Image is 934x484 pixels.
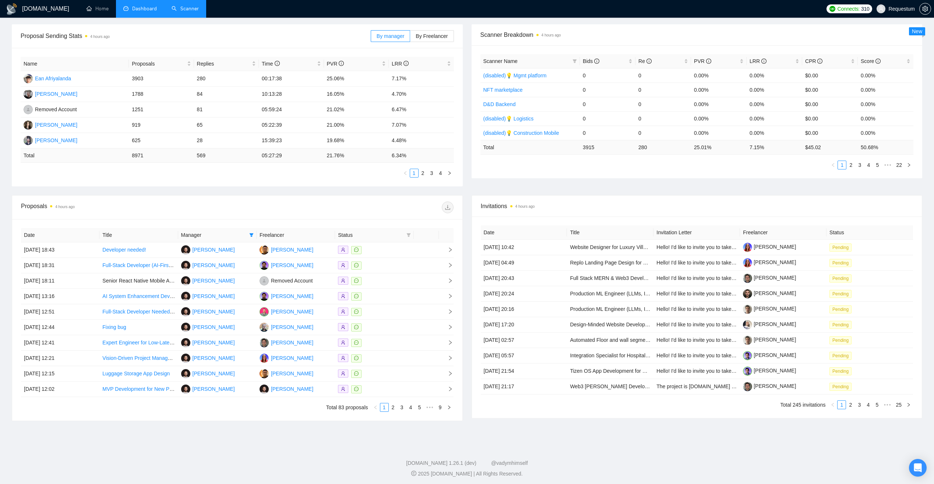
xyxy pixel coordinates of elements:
[542,33,561,37] time: 4 hours ago
[406,403,415,412] li: 4
[802,97,858,111] td: $0.00
[583,58,599,64] span: Bids
[829,259,852,267] span: Pending
[580,97,635,111] td: 0
[743,368,796,373] a: [PERSON_NAME]
[6,3,18,15] img: logo
[419,169,427,178] li: 2
[275,61,280,66] span: info-circle
[743,275,796,281] a: [PERSON_NAME]
[570,353,678,358] a: Integration Specialist for Hospitality Partnership
[864,400,873,409] li: 4
[802,83,858,97] td: $0.00
[864,161,873,169] li: 4
[260,307,269,316] img: DB
[743,274,752,283] img: c14DhYixHXKOjO1Rn8ocQbD3KHUcnE4vZS4feWtSSrA9NC5rkM_scuoP2bXUv12qzp
[904,400,913,409] li: Next Page
[193,369,235,378] div: [PERSON_NAME]
[436,169,445,178] li: 4
[260,386,313,392] a: AB[PERSON_NAME]
[691,83,747,97] td: 0.00%
[260,262,313,268] a: IZ[PERSON_NAME]
[743,289,752,298] img: c1uK-zLRnIK1OzJRipxzIRiNB5Tfw2rJk1jOW8n6Q3bKc9WoCYUMTnlPSaS8DkwKUH
[743,383,796,389] a: [PERSON_NAME]
[894,401,904,409] a: 25
[354,309,359,314] span: message
[406,233,411,237] span: filter
[873,161,881,169] a: 5
[873,161,882,169] li: 5
[635,111,691,126] td: 0
[35,136,77,144] div: [PERSON_NAME]
[193,323,235,331] div: [PERSON_NAME]
[837,400,846,409] li: 1
[480,30,914,39] span: Scanner Breakdown
[389,87,454,102] td: 4.70%
[35,105,77,113] div: Removed Account
[194,87,259,102] td: 84
[829,244,854,250] a: Pending
[132,6,157,12] span: Dashboard
[403,61,409,66] span: info-circle
[181,323,190,332] img: AB
[260,355,313,361] a: IP[PERSON_NAME]
[428,169,436,177] a: 3
[260,369,269,378] img: OD
[129,102,194,118] td: 1251
[324,102,389,118] td: 21.02%
[271,354,313,362] div: [PERSON_NAME]
[123,6,128,11] span: dashboard
[406,460,476,466] a: [DOMAIN_NAME] 1.26.1 (dev)
[132,60,185,68] span: Proposals
[24,120,33,130] img: SO
[24,105,33,114] img: RA
[271,308,313,316] div: [PERSON_NAME]
[102,355,264,361] a: Vision-Driven Project Manager for Blugency (UI/UX + HTML Oversight)
[580,111,635,126] td: 0
[172,6,199,12] a: searchScanner
[829,305,852,313] span: Pending
[858,83,913,97] td: 0.00%
[635,97,691,111] td: 0
[35,74,71,83] div: Ean Afriyalanda
[181,385,190,394] img: AB
[193,246,235,254] div: [PERSON_NAME]
[829,337,854,343] a: Pending
[415,403,424,412] li: 5
[829,260,854,266] a: Pending
[706,59,711,64] span: info-circle
[436,403,444,411] a: 9
[570,322,744,327] a: Design-Minded Website Development Project Manager/Operations Manager
[570,383,677,389] a: Web3 [PERSON_NAME] Developer on Solana
[635,83,691,97] td: 0
[912,28,922,34] span: New
[354,294,359,298] span: message
[838,161,846,169] li: 1
[905,161,913,169] li: Next Page
[846,401,854,409] a: 2
[646,59,652,64] span: info-circle
[483,116,534,122] a: (disabled)💡 Logistics
[339,61,344,66] span: info-circle
[354,356,359,360] span: message
[829,352,852,360] span: Pending
[260,338,269,347] img: AK
[416,403,424,411] a: 5
[570,275,728,281] a: Full Stack MERN & Web3 Developer Needed for DEX Project Update
[324,71,389,87] td: 25.06%
[829,321,852,329] span: Pending
[855,161,864,169] li: 3
[260,339,313,345] a: AK[PERSON_NAME]
[194,102,259,118] td: 81
[102,293,258,299] a: AI System Enhancement Developer (PHP, CSS, JS, HTML, MySQL)
[181,355,235,361] a: AB[PERSON_NAME]
[181,307,190,316] img: AB
[260,245,269,255] img: OD
[445,169,454,178] button: right
[920,6,931,12] span: setting
[483,101,516,107] a: D&D Backend
[805,58,822,64] span: CPR
[87,6,109,12] a: homeHome
[271,369,313,378] div: [PERSON_NAME]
